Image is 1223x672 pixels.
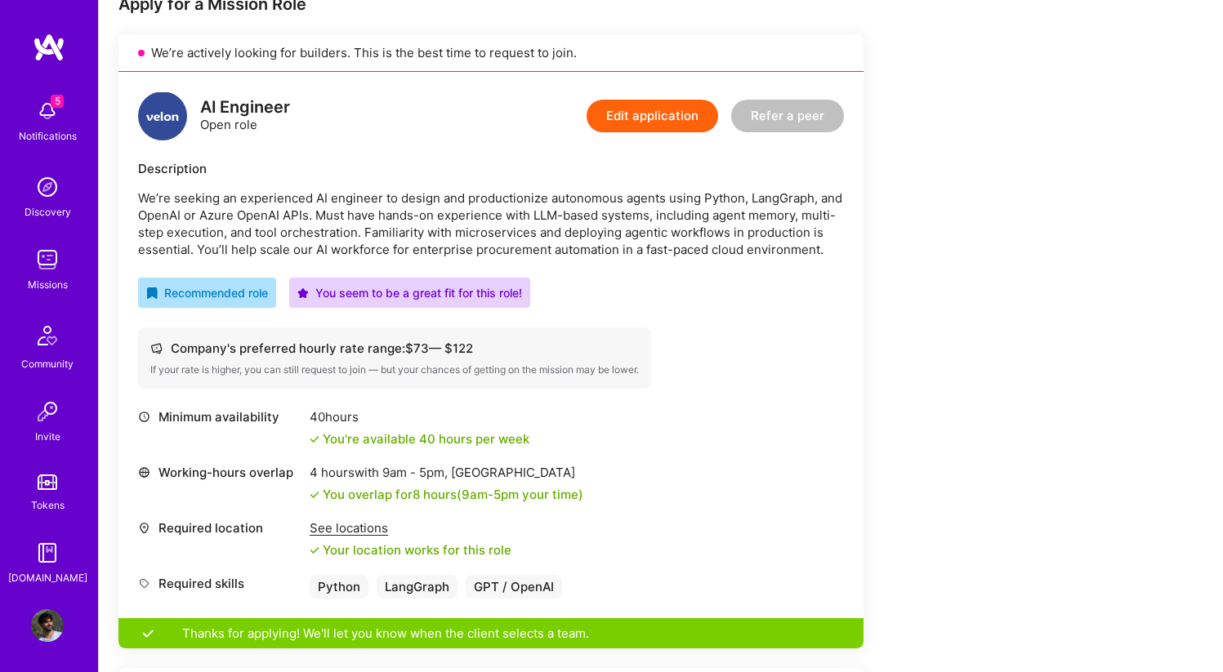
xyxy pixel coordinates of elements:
div: We’re actively looking for builders. This is the best time to request to join. [118,34,864,72]
img: bell [31,95,64,127]
img: guide book [31,536,64,569]
div: Your location works for this role [310,541,511,559]
div: Tokens [31,496,65,514]
div: Missions [28,276,68,293]
a: User Avatar [27,609,68,642]
i: icon Check [310,545,319,555]
div: Working-hours overlap [138,464,301,481]
div: Open role [200,99,290,133]
div: Minimum availability [138,408,301,425]
div: Notifications [19,127,77,145]
p: We’re seeking an experienced AI engineer to design and productionize autonomous agents using Pyth... [138,189,844,258]
i: icon RecommendedBadge [146,287,158,299]
i: icon Cash [150,342,163,354]
button: Edit application [587,100,718,132]
div: Required location [138,519,301,536]
div: GPT / OpenAI [466,575,562,599]
button: Refer a peer [731,100,844,132]
span: 9am - 5pm [462,487,519,502]
div: 4 hours with [GEOGRAPHIC_DATA] [310,464,583,481]
span: 9am - 5pm , [379,465,451,480]
i: icon Tag [138,577,150,590]
i: icon Location [138,522,150,534]
i: icon Clock [138,411,150,423]
img: Community [28,316,67,355]
i: icon Check [310,490,319,500]
img: tokens [38,474,57,490]
i: icon World [138,466,150,478]
img: teamwork [31,243,64,276]
div: Discovery [25,203,71,220]
div: Required skills [138,575,301,592]
div: Description [138,160,844,177]
div: You seem to be a great fit for this role! [297,284,522,301]
img: User Avatar [31,609,64,642]
div: You overlap for 8 hours ( your time) [323,486,583,503]
i: icon PurpleStar [297,287,309,299]
div: 40 hours [310,408,529,425]
div: Company's preferred hourly rate range: $ 73 — $ 122 [150,340,639,357]
div: See locations [310,519,511,536]
div: If your rate is higher, you can still request to join — but your chances of getting on the missio... [150,363,639,376]
div: Python [310,575,368,599]
img: Invite [31,395,64,428]
div: Community [21,355,74,372]
div: You're available 40 hours per week [310,430,529,447]
span: 5 [51,95,64,108]
div: LangGraph [377,575,458,599]
div: [DOMAIN_NAME] [8,569,87,586]
img: discovery [31,171,64,203]
div: Recommended role [146,284,268,301]
div: Thanks for applying! We'll let you know when the client selects a team. [118,618,864,648]
img: logo [138,91,187,140]
div: Invite [35,428,60,445]
div: AI Engineer [200,99,290,116]
img: logo [33,33,65,62]
i: icon Check [310,434,319,444]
